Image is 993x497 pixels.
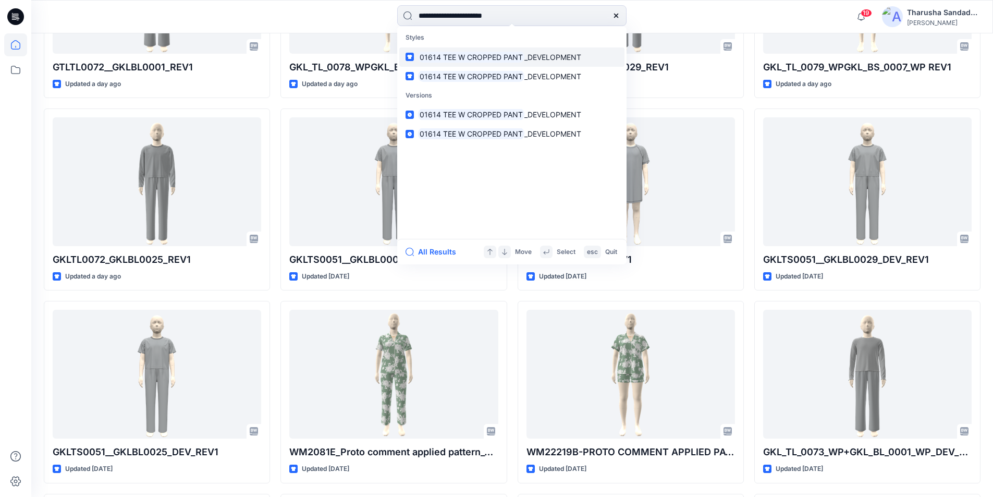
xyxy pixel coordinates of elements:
p: Updated [DATE] [302,464,349,475]
p: GKLTL0072__GKLBL0029_REV1 [526,60,735,75]
a: GKL_TL_0073_WP+GKL_BL_0001_WP_DEV_REV1 [763,310,972,439]
mark: 01614 TEE W CROPPED PANT [418,128,524,140]
p: Updated [DATE] [776,464,823,475]
span: 19 [861,9,872,17]
p: Updated a day ago [65,79,121,90]
p: GKLTL0072_GKLBL0025_REV1 [53,252,261,267]
button: All Results [406,246,463,258]
a: 01614 TEE W CROPPED PANT_DEVELOPMENT [399,67,624,86]
a: 01614 TEE W CROPPED PANT_DEVELOPMENT [399,47,624,67]
p: GKLTS0051__GKLBL0025_DEV_REV1 [53,445,261,459]
a: WM22219B-PROTO COMMENT APPLIED PATTERN_COLORWAY_REV8 [526,310,735,439]
a: 01614 TEE W CROPPED PANT_DEVELOPMENT [399,124,624,143]
p: WM22219B-PROTO COMMENT APPLIED PATTERN_COLORWAY_REV8 [526,445,735,459]
div: [PERSON_NAME] [907,19,980,27]
p: Updated a day ago [65,271,121,282]
p: Versions [399,86,624,105]
p: esc [587,247,598,258]
a: WM2081E_Proto comment applied pattern_Colorway_REV8 [289,310,498,439]
span: _DEVELOPMENT [524,72,581,81]
p: GKL_TL_0073_WP+GKL_BL_0001_WP_DEV_REV1 [763,445,972,459]
p: Updated [DATE] [539,271,586,282]
p: GKLTS0051__GKLBL0001_DEV_REV1 [289,252,498,267]
mark: 01614 TEE W CROPPED PANT [418,51,524,63]
a: GKLGS0018_DEV_REV1 [526,117,735,246]
span: _DEVELOPMENT [524,129,581,138]
a: 01614 TEE W CROPPED PANT_DEVELOPMENT [399,105,624,124]
span: _DEVELOPMENT [524,53,581,62]
p: Updated [DATE] [65,464,113,475]
p: WM2081E_Proto comment applied pattern_Colorway_REV8 [289,445,498,459]
mark: 01614 TEE W CROPPED PANT [418,70,524,82]
span: _DEVELOPMENT [524,110,581,119]
p: GTLTL0072__GKLBL0001_REV1 [53,60,261,75]
mark: 01614 TEE W CROPPED PANT [418,108,524,120]
p: Updated a day ago [776,79,831,90]
p: GKL_TL_0079_WPGKL_BS_0007_WP REV1 [763,60,972,75]
p: Updated [DATE] [539,464,586,475]
img: avatar [882,6,903,27]
a: GKLTS0051__GKLBL0001_DEV_REV1 [289,117,498,246]
p: Quit [605,247,617,258]
a: GKLTL0072_GKLBL0025_REV1 [53,117,261,246]
p: Updated [DATE] [776,271,823,282]
div: Tharusha Sandadeepa [907,6,980,19]
p: Move [515,247,532,258]
a: GKLTS0051__GKLBL0029_DEV_REV1 [763,117,972,246]
p: Updated a day ago [302,79,358,90]
p: GKLGS0018_DEV_REV1 [526,252,735,267]
p: Updated [DATE] [302,271,349,282]
a: GKLTS0051__GKLBL0025_DEV_REV1 [53,310,261,439]
p: GKL_TL_0078_WPGKL_BS_0007_WP REV1 [289,60,498,75]
p: Styles [399,28,624,47]
p: Select [557,247,575,258]
p: GKLTS0051__GKLBL0029_DEV_REV1 [763,252,972,267]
